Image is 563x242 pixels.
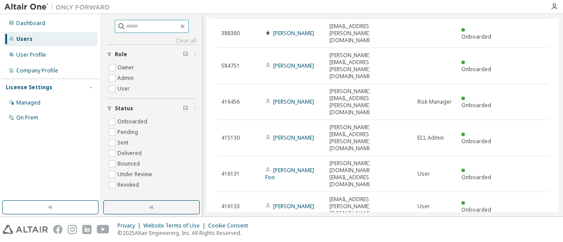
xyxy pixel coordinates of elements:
[417,203,430,210] span: User
[143,222,208,229] div: Website Terms of Use
[208,222,253,229] div: Cookie Consent
[221,203,240,210] span: 416133
[53,225,62,234] img: facebook.svg
[221,134,240,141] span: 415130
[117,137,130,148] label: Sent
[329,23,374,44] span: [EMAIL_ADDRESS][PERSON_NAME][DOMAIN_NAME]
[117,148,143,159] label: Delivered
[273,134,314,141] a: [PERSON_NAME]
[273,98,314,105] a: [PERSON_NAME]
[417,170,430,177] span: User
[16,99,40,106] div: Managed
[329,124,374,152] span: [PERSON_NAME][EMAIL_ADDRESS][PERSON_NAME][DOMAIN_NAME]
[117,180,141,190] label: Revoked
[221,62,240,69] span: 584751
[16,67,58,74] div: Company Profile
[461,101,491,109] span: Onboarded
[68,225,77,234] img: instagram.svg
[221,98,240,105] span: 416456
[221,30,240,37] span: 388380
[417,134,444,141] span: ECL Admin
[117,83,132,94] label: User
[417,98,452,105] span: Risk Manager
[97,225,110,234] img: youtube.svg
[16,20,45,27] div: Dashboard
[117,73,135,83] label: Admin
[461,206,491,213] span: Onboarded
[16,36,33,43] div: Users
[329,52,374,80] span: [PERSON_NAME][EMAIL_ADDRESS][PERSON_NAME][DOMAIN_NAME]
[183,105,188,112] span: Clear filter
[273,202,314,210] a: [PERSON_NAME]
[329,160,374,188] span: [PERSON_NAME][DOMAIN_NAME][EMAIL_ADDRESS][DOMAIN_NAME]
[273,62,314,69] a: [PERSON_NAME]
[115,105,133,112] span: Status
[461,65,491,73] span: Onboarded
[265,166,314,181] a: [PERSON_NAME] Foo
[107,99,196,118] button: Status
[117,159,142,169] label: Bounced
[273,29,314,37] a: [PERSON_NAME]
[461,173,491,181] span: Onboarded
[4,3,114,11] img: Altair One
[117,127,140,137] label: Pending
[117,222,143,229] div: Privacy
[329,196,374,217] span: [EMAIL_ADDRESS][PERSON_NAME][DOMAIN_NAME]
[16,51,46,58] div: User Profile
[329,88,374,116] span: [PERSON_NAME][EMAIL_ADDRESS][PERSON_NAME][DOMAIN_NAME]
[16,114,38,121] div: On Prem
[3,225,48,234] img: altair_logo.svg
[461,137,491,145] span: Onboarded
[221,170,240,177] span: 416131
[183,51,188,58] span: Clear filter
[117,62,136,73] label: Owner
[115,51,127,58] span: Role
[117,116,149,127] label: Onboarded
[82,225,91,234] img: linkedin.svg
[461,33,491,40] span: Onboarded
[117,229,253,237] p: © 2025 Altair Engineering, Inc. All Rights Reserved.
[107,37,196,44] a: Clear all
[6,84,52,91] div: License Settings
[117,169,154,180] label: Under Review
[107,45,196,64] button: Role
